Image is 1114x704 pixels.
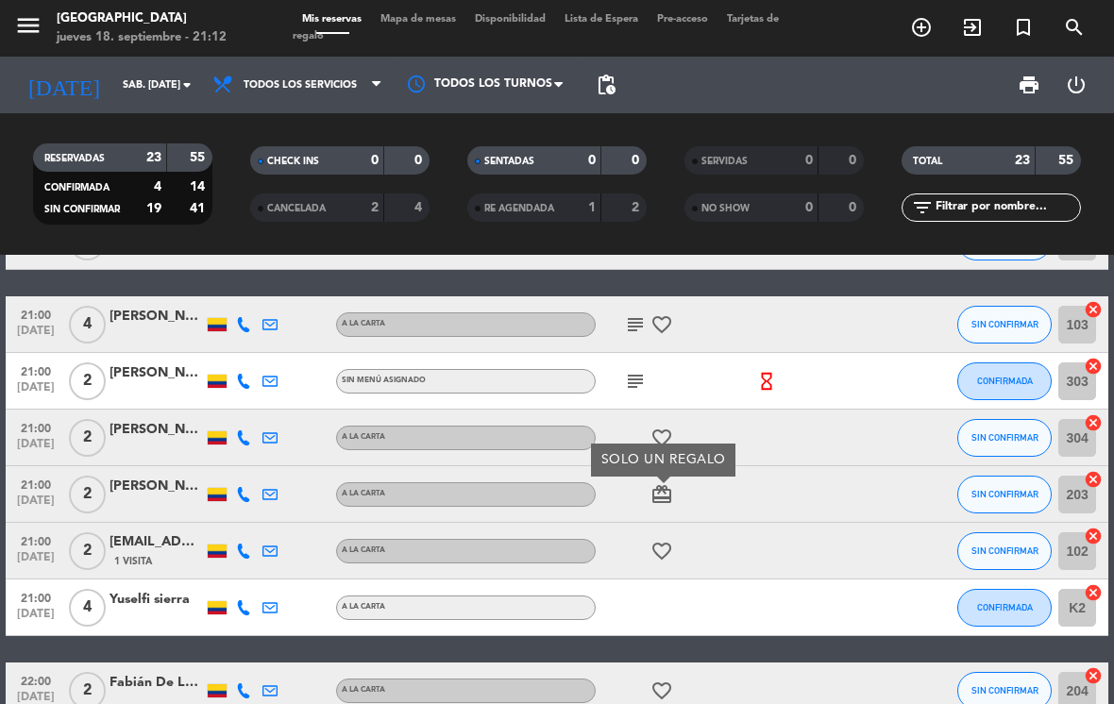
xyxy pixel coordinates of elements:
span: A la carta [342,433,385,441]
span: SIN CONFIRMAR [971,319,1038,329]
div: Fabián De La [PERSON_NAME] [110,672,204,694]
strong: 0 [632,154,643,167]
span: SIN CONFIRMAR [971,432,1038,443]
span: [DATE] [12,608,59,629]
i: [DATE] [14,64,113,106]
i: cancel [1084,583,1103,602]
span: pending_actions [595,74,617,96]
div: Yuselfi sierra [110,589,204,611]
span: Reserva especial [998,11,1049,43]
span: 4 [69,306,106,344]
div: [PERSON_NAME] [110,419,204,441]
span: BUSCAR [1049,11,1100,43]
span: Pre-acceso [648,14,717,25]
span: Mapa de mesas [371,14,465,25]
strong: 19 [146,202,161,215]
span: 21:00 [12,303,59,325]
div: [PERSON_NAME] [110,362,204,384]
i: cancel [1084,470,1103,489]
strong: 0 [805,201,813,214]
span: 1 Visita [114,554,152,569]
span: A la carta [342,546,385,554]
span: A la carta [342,320,385,327]
span: CANCELADA [267,204,326,213]
i: menu [14,11,42,40]
strong: 0 [414,154,426,167]
div: LOG OUT [1053,57,1100,113]
div: [PERSON_NAME] [110,306,204,327]
span: SIN CONFIRMAR [971,545,1038,556]
span: print [1018,74,1040,96]
i: cancel [1084,413,1103,432]
i: favorite_border [650,427,673,449]
span: [DATE] [12,551,59,573]
strong: 4 [414,201,426,214]
div: [EMAIL_ADDRESS][DOMAIN_NAME] [110,531,204,553]
span: RESERVADAS [44,154,105,163]
button: SIN CONFIRMAR [957,306,1052,344]
span: RE AGENDADA [484,204,554,213]
i: subject [624,370,647,393]
span: CONFIRMADA [977,376,1033,386]
span: SERVIDAS [701,157,748,166]
span: 2 [69,532,106,570]
span: CONFIRMADA [977,602,1033,612]
span: CHECK INS [267,157,319,166]
i: arrow_drop_down [176,74,198,96]
span: SIN CONFIRMAR [44,205,120,214]
span: [DATE] [12,325,59,346]
span: 22:00 [12,669,59,691]
strong: 1 [588,201,596,214]
span: 21:00 [12,473,59,494]
strong: 0 [588,154,596,167]
i: favorite_border [650,540,673,562]
span: 21:00 [12,586,59,608]
span: [DATE] [12,494,59,516]
span: Lista de Espera [555,14,648,25]
strong: 2 [371,201,379,214]
span: NO SHOW [701,204,750,213]
i: cancel [1084,300,1103,319]
span: 21:00 [12,529,59,551]
i: exit_to_app [961,16,984,39]
i: favorite_border [650,313,673,336]
span: SIN CONFIRMAR [971,489,1038,499]
span: [DATE] [12,438,59,460]
div: SOLO UN REGALO [591,444,735,477]
strong: 23 [146,151,161,164]
strong: 0 [849,201,860,214]
i: hourglass_empty [756,371,777,392]
span: SIN CONFIRMAR [971,685,1038,696]
span: 4 [69,589,106,627]
i: turned_in_not [1012,16,1035,39]
button: menu [14,11,42,46]
span: CONFIRMADA [44,183,110,193]
span: 2 [69,476,106,513]
button: SIN CONFIRMAR [957,419,1052,457]
span: Sin menú asignado [342,377,426,384]
i: power_settings_new [1065,74,1088,96]
span: RESERVAR MESA [896,11,947,43]
button: CONFIRMADA [957,589,1052,627]
strong: 41 [190,202,209,215]
strong: 4 [154,180,161,193]
span: 2 [69,419,106,457]
i: cancel [1084,527,1103,545]
span: A la carta [342,603,385,611]
strong: 55 [1058,154,1077,167]
button: CONFIRMADA [957,362,1052,400]
span: Disponibilidad [465,14,555,25]
strong: 23 [1015,154,1030,167]
i: card_giftcard [650,483,673,506]
div: jueves 18. septiembre - 21:12 [57,28,227,47]
strong: 14 [190,180,209,193]
div: [GEOGRAPHIC_DATA] [57,9,227,28]
span: 21:00 [12,416,59,438]
strong: 0 [805,154,813,167]
span: SENTADAS [484,157,534,166]
span: A la carta [342,490,385,497]
span: TOTAL [913,157,942,166]
i: subject [624,313,647,336]
strong: 0 [849,154,860,167]
strong: 2 [632,201,643,214]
